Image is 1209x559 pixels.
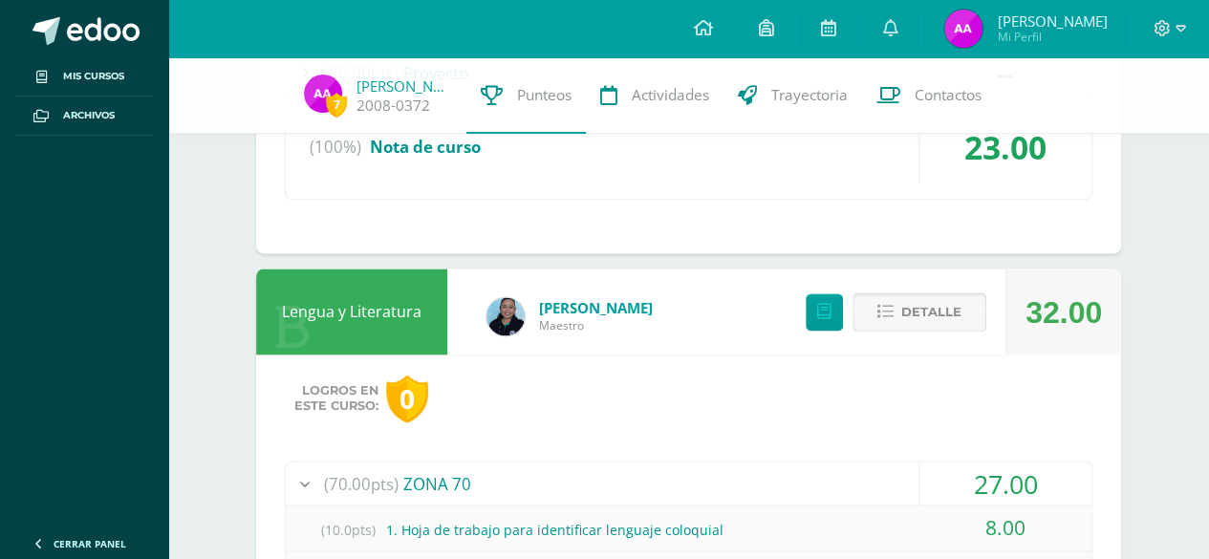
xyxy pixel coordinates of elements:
[997,29,1107,45] span: Mi Perfil
[915,85,982,105] span: Contactos
[1025,269,1102,355] div: 32.00
[723,57,862,134] a: Trayectoria
[919,462,1091,505] div: 27.00
[586,57,723,134] a: Actividades
[356,96,430,116] a: 2008-0372
[54,537,126,550] span: Cerrar panel
[304,75,342,113] img: 5b0250bab5470b9a7437b747ac79c970.png
[256,269,447,355] div: Lengua y Literatura
[386,375,428,423] div: 0
[919,505,1091,548] div: 8.00
[632,85,709,105] span: Actividades
[324,462,399,505] span: (70.00pts)
[286,507,1091,550] div: 1. Hoja de trabajo para identificar lenguaje coloquial
[356,76,452,96] a: [PERSON_NAME]
[539,298,653,317] a: [PERSON_NAME]
[15,97,153,136] a: Archivos
[326,93,347,117] span: 7
[944,10,982,48] img: 5b0250bab5470b9a7437b747ac79c970.png
[862,57,996,134] a: Contactos
[294,383,378,414] span: Logros en este curso:
[370,136,481,158] span: Nota de curso
[15,57,153,97] a: Mis cursos
[63,69,124,84] span: Mis cursos
[901,294,961,330] span: Detalle
[919,111,1091,183] div: 23.00
[466,57,586,134] a: Punteos
[486,297,525,335] img: 9587b11a6988a136ca9b298a8eab0d3f.png
[63,108,115,123] span: Archivos
[853,292,986,332] button: Detalle
[310,507,386,550] span: (10.0pts)
[997,11,1107,31] span: [PERSON_NAME]
[771,85,848,105] span: Trayectoria
[517,85,572,105] span: Punteos
[539,317,653,333] span: Maestro
[310,111,361,183] span: (100%)
[286,462,1091,505] div: ZONA 70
